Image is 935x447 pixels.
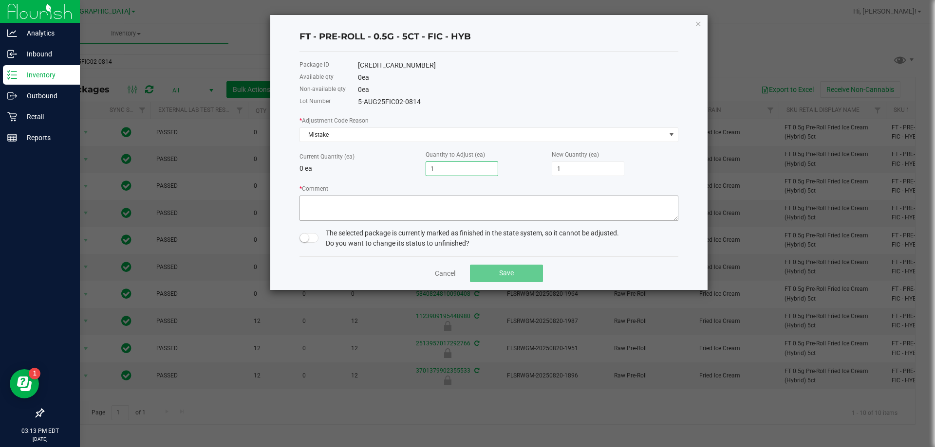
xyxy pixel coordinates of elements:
p: Inventory [17,69,75,81]
inline-svg: Inbound [7,49,17,59]
inline-svg: Inventory [7,70,17,80]
label: Quantity to Adjust (ea) [426,150,485,159]
div: 0 [358,85,678,95]
label: Comment [299,184,328,193]
label: New Quantity (ea) [552,150,599,159]
p: Outbound [17,90,75,102]
input: 0 [426,162,498,176]
label: Package ID [299,60,329,69]
input: 0 [552,162,624,176]
inline-svg: Outbound [7,91,17,101]
span: ea [362,86,369,93]
p: [DATE] [4,435,75,443]
label: Current Quantity (ea) [299,152,355,161]
p: 03:13 PM EDT [4,427,75,435]
p: Reports [17,132,75,143]
div: 0 [358,72,678,83]
iframe: Resource center [10,369,39,398]
a: Cancel [435,268,455,278]
label: Available qty [299,72,334,81]
p: Retail [17,111,75,123]
label: Adjustment Code Reason [299,116,369,125]
inline-svg: Retail [7,112,17,122]
h4: FT - PRE-ROLL - 0.5G - 5CT - FIC - HYB [299,31,678,43]
div: 5-AUG25FIC02-0814 [358,97,678,107]
label: Lot Number [299,97,331,106]
iframe: Resource center unread badge [29,368,40,379]
p: Analytics [17,27,75,39]
button: Save [470,265,543,282]
p: 0 ea [299,163,426,174]
label: Non-available qty [299,85,346,93]
inline-svg: Reports [7,133,17,143]
div: [CREDIT_CARD_NUMBER] [358,60,678,71]
span: ea [362,73,369,81]
span: The selected package is currently marked as finished in the state system, so it cannot be adjuste... [326,228,619,249]
inline-svg: Analytics [7,28,17,38]
span: Save [499,269,514,277]
span: Mistake [300,128,666,142]
p: Inbound [17,48,75,60]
